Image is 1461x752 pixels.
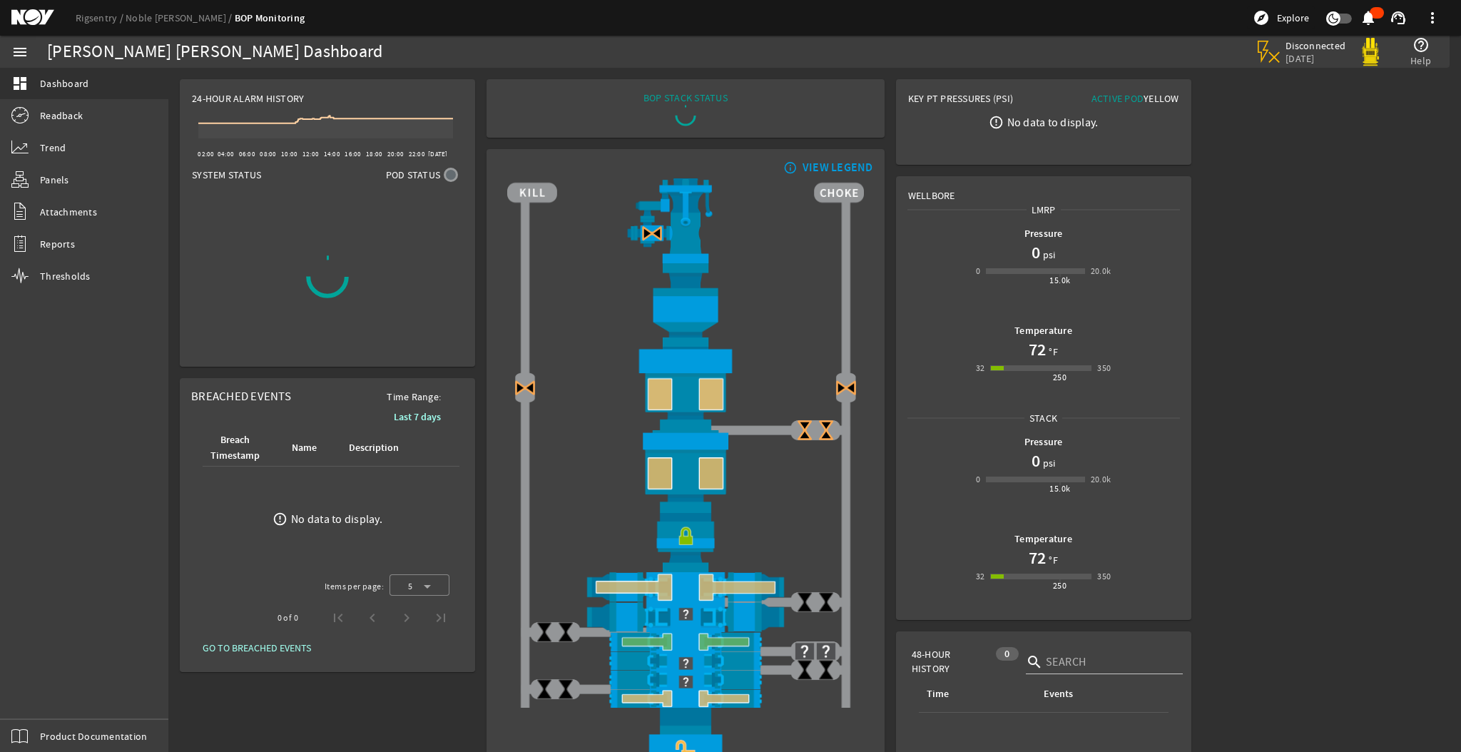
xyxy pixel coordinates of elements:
span: Pod Status [386,168,441,182]
img: ValveCloseBlock.png [815,420,837,441]
img: PipeRamOpen.png [507,632,864,651]
div: No data to display. [291,512,382,527]
img: RiserConnectorLock.png [507,513,864,571]
text: 12:00 [302,150,319,158]
text: 14:00 [324,150,340,158]
div: 350 [1097,361,1111,375]
text: 16:00 [345,150,361,158]
span: GO TO BREACHED EVENTS [203,641,311,655]
span: Disconnected [1286,39,1346,52]
div: BOP STACK STATUS [643,91,728,105]
div: No data to display. [1007,115,1099,129]
img: ValveClose.png [555,621,576,643]
img: RiserAdapter.png [507,178,864,263]
h1: 0 [1032,449,1040,472]
span: °F [1046,553,1058,567]
b: Temperature [1014,324,1072,337]
img: Yellowpod.svg [1356,38,1385,66]
img: ValveClose.png [815,591,837,613]
text: 06:00 [239,150,255,158]
div: Description [349,440,399,456]
div: 32 [976,569,985,584]
div: Events [1042,686,1157,702]
div: Breach Timestamp [210,432,260,464]
a: Rigsentry [76,11,126,24]
img: PipeRamOpenBlock.png [507,689,864,708]
a: BOP Monitoring [235,11,305,25]
div: 20.0k [1091,472,1111,487]
mat-icon: support_agent [1390,9,1407,26]
span: Help [1410,54,1431,68]
div: 15.0k [1049,482,1070,496]
div: 15.0k [1049,273,1070,288]
div: VIEW LEGEND [803,161,873,175]
img: FlexJoint.png [507,263,864,346]
div: Time [925,686,1024,702]
span: Reports [40,237,75,251]
div: Items per page: [325,579,384,594]
span: Product Documentation [40,729,147,743]
span: psi [1040,248,1056,262]
button: Explore [1247,6,1315,29]
div: 250 [1053,579,1067,593]
span: psi [1040,456,1056,470]
span: Thresholds [40,269,91,283]
button: GO TO BREACHED EVENTS [191,635,322,661]
div: Wellbore [897,177,1191,203]
img: UnknownValve.png [815,641,837,662]
span: Panels [40,173,69,187]
mat-icon: help_outline [1412,36,1430,54]
span: Attachments [40,205,97,219]
div: 0 [996,647,1018,661]
h1: 72 [1029,547,1046,569]
img: ShearRamOpenBlock.png [507,572,864,602]
button: more_vert [1415,1,1450,35]
text: 08:00 [260,150,276,158]
b: Pressure [1024,435,1063,449]
mat-icon: error_outline [989,115,1004,130]
img: ValveClose.png [794,659,815,681]
img: LowerAnnularOpenBlock.png [507,430,864,512]
h1: 72 [1029,338,1046,361]
img: ValveClose.png [555,679,576,700]
b: Pressure [1024,227,1063,240]
img: ValveClose.png [534,679,555,700]
mat-icon: menu [11,44,29,61]
mat-icon: explore [1253,9,1270,26]
div: 32 [976,361,985,375]
span: Active Pod [1091,92,1144,105]
a: Noble [PERSON_NAME] [126,11,235,24]
div: Name [290,440,330,456]
img: UnknownValve.png [794,641,815,662]
div: Events [1044,686,1073,702]
img: ValveClose.png [794,591,815,613]
div: Name [292,440,317,456]
img: ValveClose.png [534,621,555,643]
text: [DATE] [428,150,448,158]
b: Last 7 days [394,410,441,424]
div: 0 of 0 [278,611,298,625]
span: Time Range: [375,390,452,404]
text: 10:00 [281,150,297,158]
span: °F [1046,345,1058,359]
span: 48-Hour History [912,647,989,676]
img: UpperAnnularOpenBlock.png [507,347,864,430]
div: 350 [1097,569,1111,584]
img: Unknown.png [507,670,864,693]
input: Search [1046,654,1171,671]
div: 250 [1053,370,1067,385]
div: Description [347,440,412,456]
mat-icon: dashboard [11,75,29,92]
img: Valve2CloseBlock.png [641,223,663,244]
span: Yellow [1144,92,1179,105]
button: Last 7 days [382,404,452,430]
span: Readback [40,108,83,123]
div: Breach Timestamp [208,432,273,464]
mat-icon: info_outline [780,162,798,173]
text: 22:00 [409,150,425,158]
h1: 0 [1032,241,1040,264]
mat-icon: notifications [1360,9,1377,26]
span: Breached Events [191,389,291,404]
text: 02:00 [198,150,214,158]
img: Valve2CloseBlock.png [514,377,536,398]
